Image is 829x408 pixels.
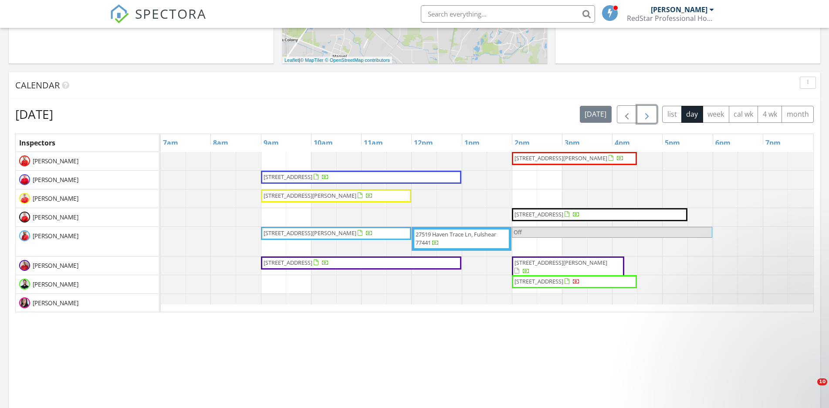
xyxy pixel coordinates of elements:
[19,174,30,185] img: 3afbe1c090da473eabf25b9f2cf3d9e6.jpeg
[110,4,129,24] img: The Best Home Inspection Software - Spectora
[311,136,335,150] a: 10am
[514,210,563,218] span: [STREET_ADDRESS]
[663,136,682,150] a: 5pm
[514,228,522,236] span: Off
[19,230,30,241] img: fe064295285d4cf68231f3371ff98b7e.jpeg
[580,106,612,123] button: [DATE]
[462,136,482,150] a: 1pm
[514,259,607,266] span: [STREET_ADDRESS][PERSON_NAME]
[15,105,53,123] h2: [DATE]
[19,279,30,290] img: redstar_photo_copy.jpeg
[300,57,324,63] a: © MapTiler
[31,280,80,289] span: [PERSON_NAME]
[412,136,435,150] a: 12pm
[211,136,230,150] a: 8am
[19,212,30,223] img: 0703ed6c40cd4054a484e7bc859583a9.jpeg
[416,230,496,246] span: 27519 Haven Trace Ln, Fulshear 77441
[362,136,385,150] a: 11am
[135,4,206,23] span: SPECTORA
[19,138,55,148] span: Inspectors
[282,57,392,64] div: |
[31,232,80,240] span: [PERSON_NAME]
[817,378,827,385] span: 10
[264,192,356,199] span: [STREET_ADDRESS][PERSON_NAME]
[782,106,814,123] button: month
[562,136,582,150] a: 3pm
[325,57,390,63] a: © OpenStreetMap contributors
[612,136,632,150] a: 4pm
[31,157,80,165] span: [PERSON_NAME]
[15,79,60,91] span: Calendar
[763,136,783,150] a: 7pm
[264,259,312,266] span: [STREET_ADDRESS]
[31,213,80,222] span: [PERSON_NAME]
[31,261,80,270] span: [PERSON_NAME]
[31,299,80,307] span: [PERSON_NAME]
[19,155,30,166] img: bd50179cbe224d8fbb57ac7115055d8a.jpeg
[662,106,682,123] button: list
[637,105,657,123] button: Next day
[758,106,782,123] button: 4 wk
[31,194,80,203] span: [PERSON_NAME]
[514,154,607,162] span: [STREET_ADDRESS][PERSON_NAME]
[264,173,312,181] span: [STREET_ADDRESS]
[31,175,80,184] span: [PERSON_NAME]
[512,136,532,150] a: 2pm
[284,57,299,63] a: Leaflet
[421,5,595,23] input: Search everything...
[19,260,30,271] img: img_6526.jpeg
[264,229,356,237] span: [STREET_ADDRESS][PERSON_NAME]
[110,12,206,30] a: SPECTORA
[729,106,758,123] button: cal wk
[651,5,707,14] div: [PERSON_NAME]
[261,136,281,150] a: 9am
[617,105,637,123] button: Previous day
[161,136,180,150] a: 7am
[681,106,703,123] button: day
[627,14,714,23] div: RedStar Professional Home Inspection, Inc
[19,297,30,308] img: img_3096.jpeg
[703,106,729,123] button: week
[713,136,733,150] a: 6pm
[799,378,820,399] iframe: Intercom live chat
[655,324,829,384] iframe: Intercom notifications message
[19,193,30,204] img: 0bb69521658f43df87d48accff9a2cd6.jpeg
[514,277,563,285] span: [STREET_ADDRESS]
